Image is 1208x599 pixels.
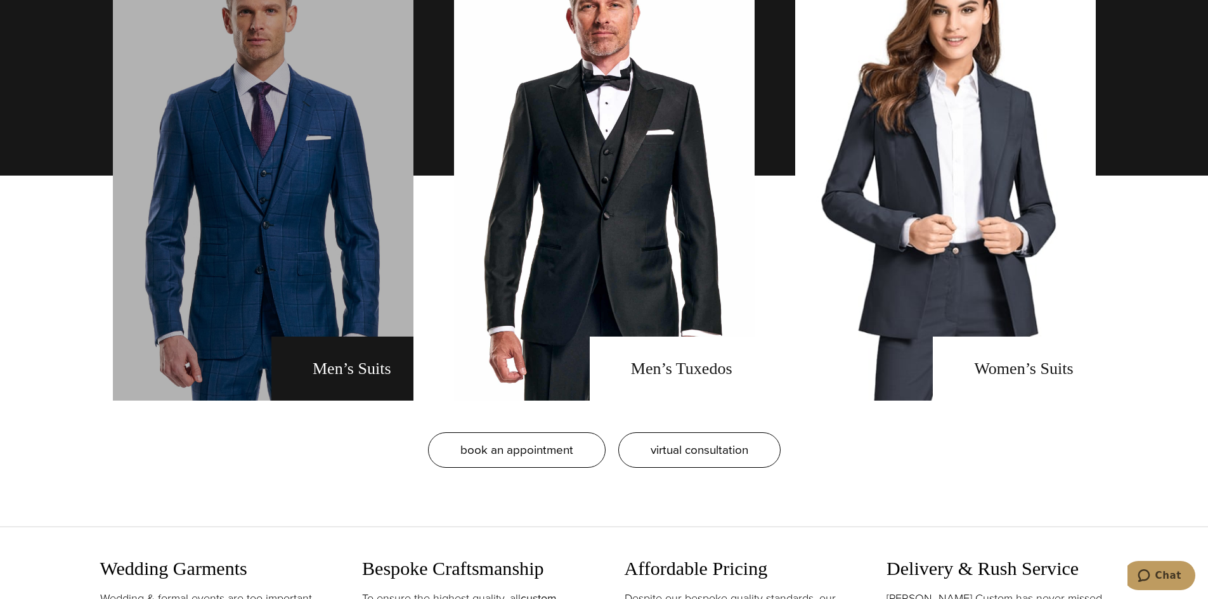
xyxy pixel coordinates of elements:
[100,557,322,580] h3: Wedding Garments
[460,441,573,459] span: book an appointment
[362,557,584,580] h3: Bespoke Craftsmanship
[651,441,748,459] span: virtual consultation
[1127,561,1195,593] iframe: Opens a widget where you can chat to one of our agents
[428,432,606,468] a: book an appointment
[887,557,1108,580] h3: Delivery & Rush Service
[625,557,847,580] h3: Affordable Pricing
[618,432,781,468] a: virtual consultation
